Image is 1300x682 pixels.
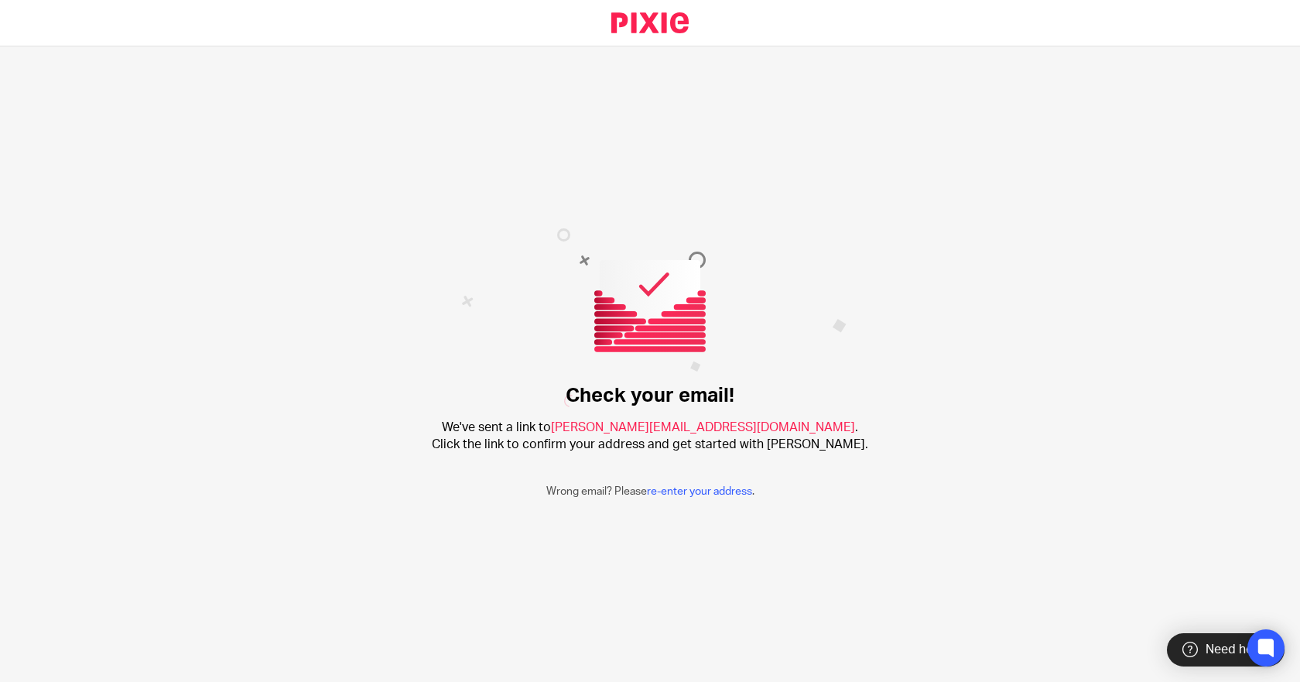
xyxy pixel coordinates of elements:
span: [PERSON_NAME][EMAIL_ADDRESS][DOMAIN_NAME] [551,421,855,434]
p: Wrong email? Please . [546,484,754,499]
h2: We've sent a link to . Click the link to confirm your address and get started with [PERSON_NAME]. [432,420,868,453]
h1: Check your email! [566,384,734,408]
div: Need help? [1167,633,1285,667]
a: re-enter your address [647,486,752,497]
img: Confirm email image [461,228,847,407]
